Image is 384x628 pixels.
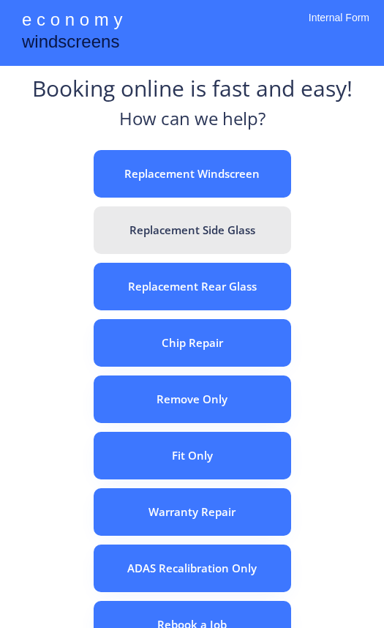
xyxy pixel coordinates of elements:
[94,150,291,198] button: Replacement Windscreen
[22,29,119,58] div: windscreens
[94,375,291,423] button: Remove Only
[94,263,291,310] button: Replacement Rear Glass
[94,488,291,536] button: Warranty Repair
[32,73,353,106] div: Booking online is fast and easy!
[119,106,266,139] div: How can we help?
[22,7,122,35] div: e c o n o m y
[94,432,291,479] button: Fit Only
[94,206,291,254] button: Replacement Side Glass
[309,11,369,44] div: Internal Form
[94,545,291,592] button: ADAS Recalibration Only
[94,319,291,367] button: Chip Repair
